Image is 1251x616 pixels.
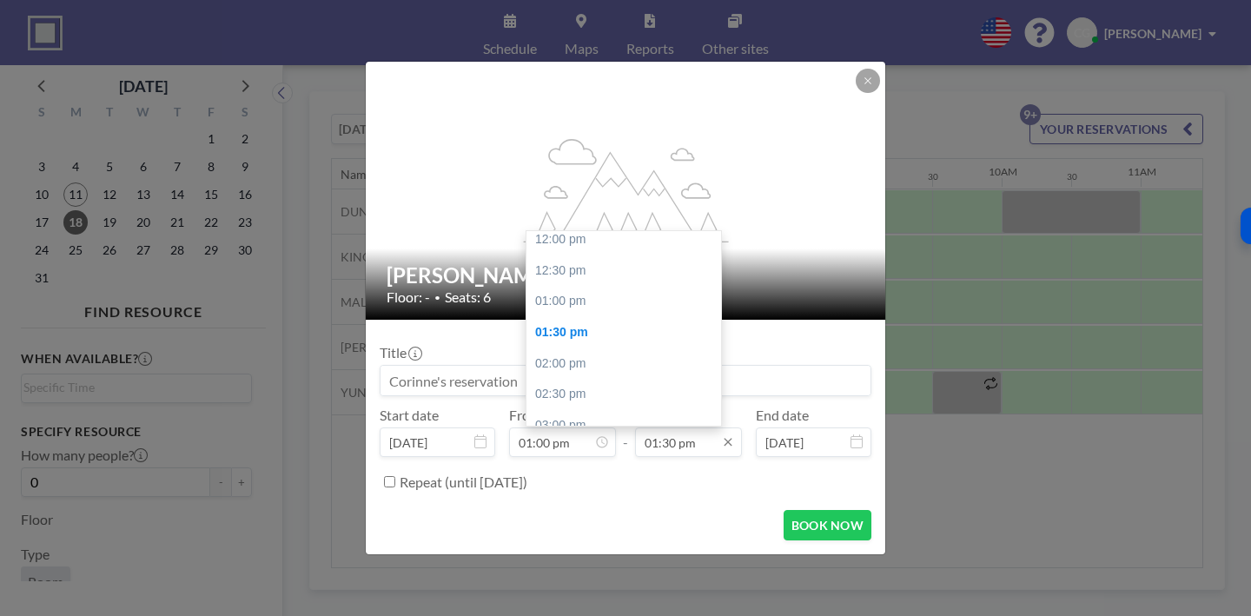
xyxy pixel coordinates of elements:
label: Title [380,344,420,361]
input: Corinne's reservation [381,366,870,395]
div: 01:30 pm [526,317,731,348]
label: Start date [380,407,439,424]
div: 03:00 pm [526,410,731,441]
span: • [434,291,440,304]
button: BOOK NOW [784,510,871,540]
div: 02:00 pm [526,348,731,380]
span: - [623,413,628,451]
g: flex-grow: 1.2; [524,137,729,242]
div: 01:00 pm [526,286,731,317]
h2: [PERSON_NAME] [387,262,866,288]
div: 12:30 pm [526,255,731,287]
span: Floor: - [387,288,430,306]
div: 02:30 pm [526,379,731,410]
label: Repeat (until [DATE]) [400,474,527,491]
label: From [509,407,541,424]
div: 12:00 pm [526,224,731,255]
span: Seats: 6 [445,288,491,306]
label: End date [756,407,809,424]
